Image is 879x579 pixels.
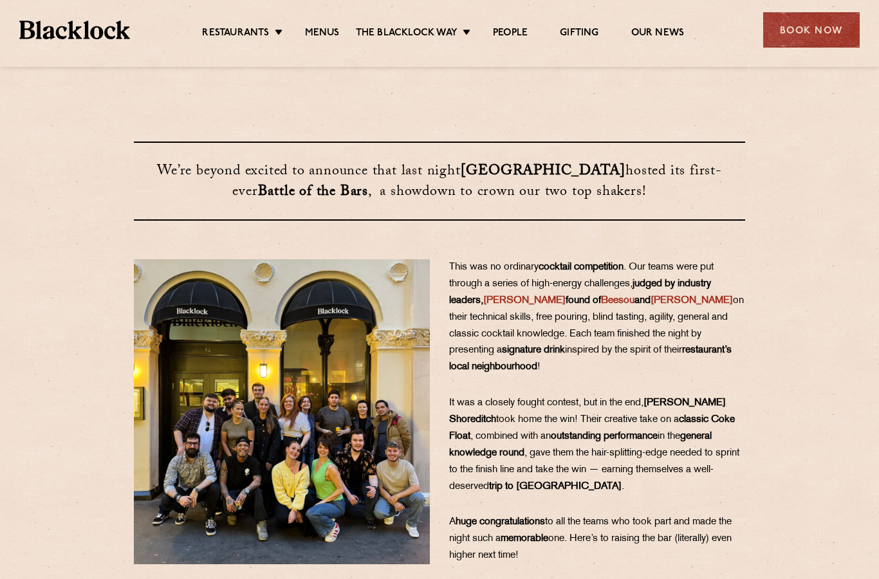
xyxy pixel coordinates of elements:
strong: classic Coke Float [449,415,735,441]
a: Our News [631,27,685,40]
strong: [GEOGRAPHIC_DATA] [461,160,626,184]
p: It was a closely fought contest, but in the end, took home the win! Their creative take on a , co... [449,395,745,495]
img: BL_Textured_Logo-footer-cropped.svg [19,21,130,39]
a: [PERSON_NAME] [651,296,733,306]
a: Restaurants [202,27,269,40]
strong: signature drink [502,345,565,355]
strong: outstanding performance [551,432,658,441]
strong: judged by industry leaders, found of and [449,279,733,306]
a: The Blacklock Way [356,27,458,40]
p: A to all the teams who took part and made the night such a one. Here’s to raising the bar (litera... [449,514,745,564]
strong: cocktail competition [539,262,624,272]
a: Beesou [601,296,634,306]
a: Gifting [560,27,598,40]
p: This was no ordinary . Our teams were put through a series of high-energy challenges, on their te... [449,259,745,376]
strong: trip to [GEOGRAPHIC_DATA] [489,482,622,492]
strong: huge congratulations [456,517,545,527]
strong: general knowledge round [449,432,712,458]
a: Menus [305,27,340,40]
strong: Battle of the Bars [258,181,368,205]
div: Book Now [763,12,860,48]
strong: memorable [501,534,548,544]
a: [PERSON_NAME] [483,296,566,306]
a: People [493,27,528,40]
h3: We’re beyond excited to announce that last night hosted its first-ever , a showdown to crown our ... [134,142,745,221]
